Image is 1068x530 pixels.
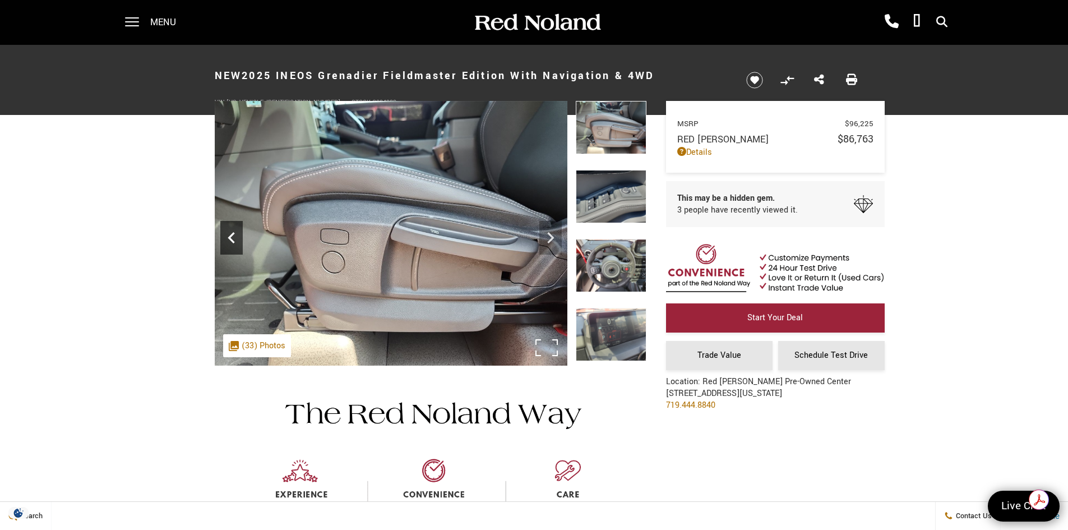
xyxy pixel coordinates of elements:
span: 3 people have recently viewed it. [677,204,798,216]
span: Stock: [352,98,372,107]
a: Schedule Test Drive [778,341,885,370]
span: Schedule Test Drive [794,349,868,361]
img: New 2025 Red INEOS Fieldmaster Edition image 17 [215,101,567,366]
span: Live Chat [996,499,1052,514]
img: New 2025 Red INEOS Fieldmaster Edition image 19 [576,239,646,292]
span: Contact Us [953,511,992,521]
img: Red Noland Auto Group [473,13,602,33]
span: G024909 [372,98,396,107]
a: Start Your Deal [666,303,885,333]
span: MSRP [677,118,845,129]
span: VIN: [215,98,226,107]
a: Share this New 2025 INEOS Grenadier Fieldmaster Edition With Navigation & 4WD [814,73,824,87]
span: $96,225 [845,118,873,129]
button: Compare Vehicle [779,72,796,89]
span: $86,763 [838,132,873,146]
h1: 2025 INEOS Grenadier Fieldmaster Edition With Navigation & 4WD [215,53,728,98]
img: New 2025 Red INEOS Fieldmaster Edition image 17 [576,101,646,154]
section: Click to Open Cookie Consent Modal [6,507,31,519]
img: New 2025 Red INEOS Fieldmaster Edition image 20 [576,308,646,361]
span: This may be a hidden gem. [677,192,798,204]
a: Trade Value [666,341,773,370]
a: Details [677,146,873,158]
div: Next [539,221,562,255]
div: Location: Red [PERSON_NAME] Pre-Owned Center [STREET_ADDRESS][US_STATE] [666,376,851,420]
button: Save vehicle [742,71,767,89]
a: MSRP $96,225 [677,118,873,129]
span: Red [PERSON_NAME] [677,133,838,146]
a: Print this New 2025 INEOS Grenadier Fieldmaster Edition With Navigation & 4WD [846,73,857,87]
div: Previous [220,221,243,255]
span: Start Your Deal [747,312,803,324]
img: New 2025 Red INEOS Fieldmaster Edition image 18 [576,170,646,223]
a: Live Chat [988,491,1060,522]
img: Opt-Out Icon [6,507,31,519]
strong: New [215,68,242,83]
span: [US_VEHICLE_IDENTIFICATION_NUMBER] [226,98,340,107]
a: Red [PERSON_NAME] $86,763 [677,132,873,146]
span: Trade Value [697,349,741,361]
a: 719.444.8840 [666,399,715,411]
div: (33) Photos [223,334,291,357]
